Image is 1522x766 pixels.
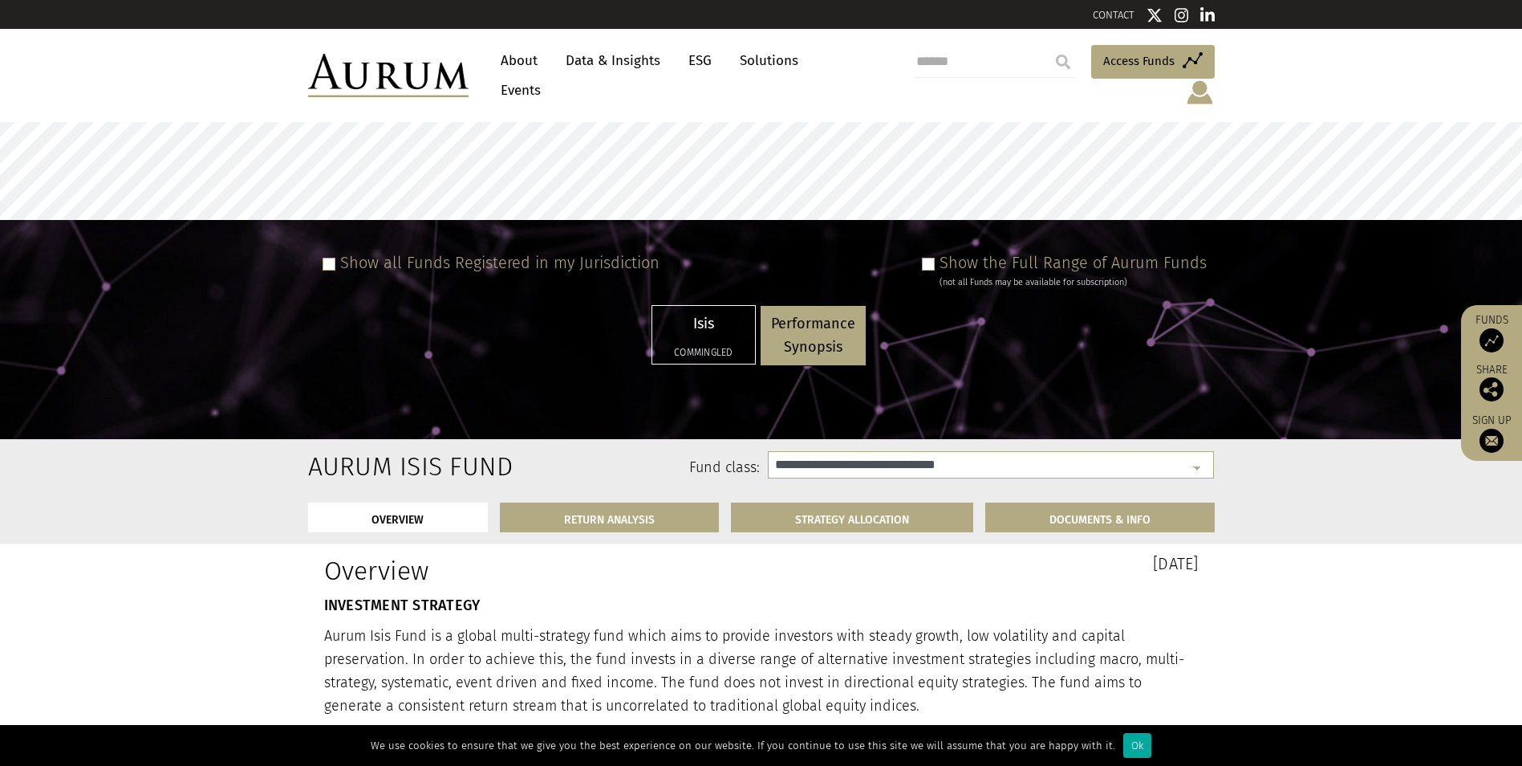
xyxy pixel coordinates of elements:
[1047,46,1079,78] input: Submit
[1469,313,1514,352] a: Funds
[731,503,973,532] a: STRATEGY ALLOCATION
[940,275,1207,290] div: (not all Funds may be available for subscription)
[340,253,660,272] label: Show all Funds Registered in my Jurisdiction
[732,46,806,75] a: Solutions
[463,458,761,479] label: Fund class:
[1479,429,1504,453] img: Sign up to our newsletter
[1175,7,1189,23] img: Instagram icon
[324,625,1199,717] p: Aurum Isis Fund is a global multi-strategy fund which aims to provide investors with steady growt...
[558,46,668,75] a: Data & Insights
[1469,365,1514,401] div: Share
[324,597,481,614] strong: INVESTMENT STRATEGY
[1200,7,1215,23] img: Linkedin icon
[1185,79,1215,106] img: account-icon.svg
[308,54,469,97] img: Aurum
[663,312,745,336] p: Isis
[940,253,1207,272] label: Show the Full Range of Aurum Funds
[663,348,745,357] h5: Commingled
[493,75,541,105] a: Events
[1123,733,1151,758] div: Ok
[771,312,855,359] p: Performance Synopsis
[1147,7,1163,23] img: Twitter icon
[308,451,439,482] h2: Aurum Isis Fund
[1479,377,1504,401] img: Share this post
[1091,45,1215,79] a: Access Funds
[1103,51,1175,71] span: Access Funds
[324,556,749,586] h1: Overview
[1093,9,1134,21] a: CONTACT
[1469,414,1514,453] a: Sign up
[1479,328,1504,352] img: Access Funds
[680,46,720,75] a: ESG
[985,503,1215,532] a: DOCUMENTS & INFO
[773,556,1199,572] h3: [DATE]
[493,46,546,75] a: About
[500,503,719,532] a: RETURN ANALYSIS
